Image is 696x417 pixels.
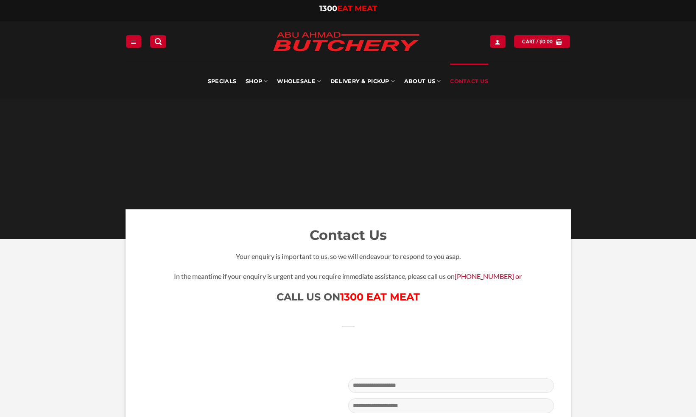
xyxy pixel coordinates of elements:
span: $ [539,38,542,45]
a: About Us [404,64,441,99]
span: Cart / [522,38,553,45]
a: Specials [208,64,236,99]
span: EAT MEAT [337,4,377,13]
a: SHOP [246,64,268,99]
p: Your enquiry is important to us, so we will endeavour to respond to you asap. [143,251,554,262]
h1: CALL US ON [143,290,554,303]
a: Search [150,35,166,47]
a: Contact Us [450,64,488,99]
span: 1300 [319,4,337,13]
a: Wholesale [277,64,321,99]
a: 1300 EAT MEAT [340,291,420,303]
a: View cart [514,35,570,47]
a: [PHONE_NUMBER] or [455,272,522,280]
a: Menu [126,35,141,47]
h2: Contact Us [143,226,554,244]
a: Login [490,35,505,47]
a: 1300EAT MEAT [319,4,377,13]
p: In the meantime if your enquiry is urgent and you require immediate assistance, please call us on [143,271,554,282]
a: Delivery & Pickup [330,64,395,99]
img: Abu Ahmad Butchery [266,26,427,58]
bdi: 0.00 [539,39,553,44]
